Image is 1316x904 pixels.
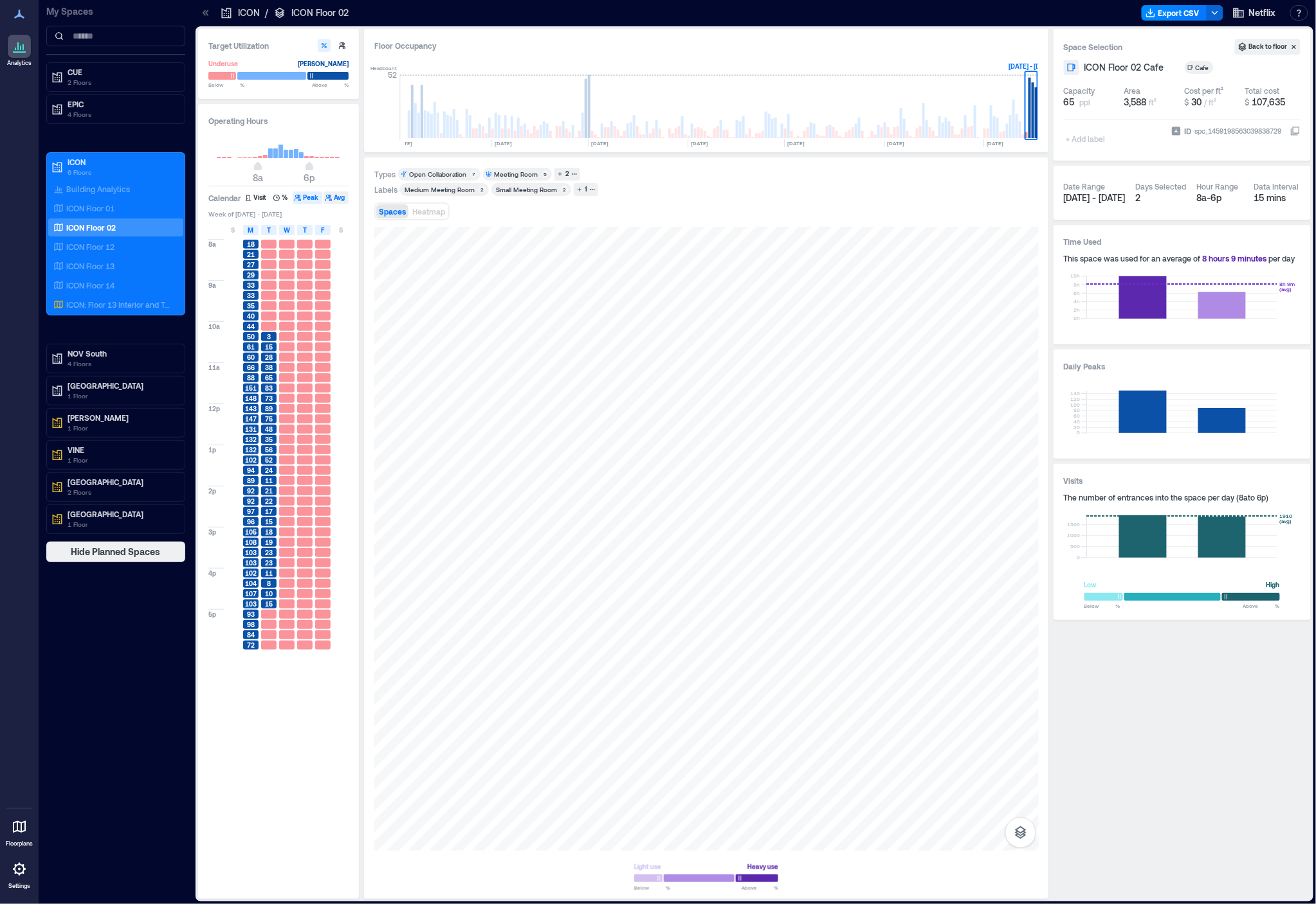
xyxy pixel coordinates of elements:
[247,486,255,495] span: 92
[1266,578,1280,591] div: High
[208,404,220,413] span: 12p
[887,140,904,146] text: [DATE]
[1074,281,1080,288] tspan: 8h
[339,225,343,235] span: S
[1192,96,1202,107] span: 30
[208,114,349,127] h3: Operating Hours
[374,184,398,195] div: Labels
[46,5,185,18] p: My Spaces
[245,569,257,578] span: 102
[265,435,273,444] span: 35
[68,109,176,120] p: 4 Floors
[247,332,255,341] span: 50
[1185,125,1192,137] span: ID
[265,569,273,578] span: 11
[563,168,571,180] div: 2
[265,466,273,475] span: 24
[68,167,176,177] p: 6 Floors
[247,291,255,300] span: 33
[634,884,670,892] span: Below %
[1254,191,1301,204] div: 15 mins
[245,414,257,423] span: 147
[7,59,32,67] p: Analytics
[265,373,273,382] span: 65
[1249,6,1276,19] span: Netflix
[1067,533,1080,539] tspan: 1000
[987,140,1004,146] text: [DATE]
[247,363,255,372] span: 66
[265,6,268,19] p: /
[68,348,176,359] p: NOV South
[265,599,273,608] span: 15
[1252,96,1286,107] span: 107,635
[66,261,114,271] p: ICON Floor 13
[1290,126,1301,136] button: IDspc_1459198563039838729
[267,332,271,341] span: 3
[265,507,273,516] span: 17
[265,538,273,547] span: 19
[1185,61,1229,74] button: Cafe
[245,558,257,567] span: 103
[208,569,216,578] span: 4p
[1185,98,1189,107] span: $
[479,186,486,193] div: 2
[247,497,255,506] span: 92
[374,169,396,179] div: Types
[66,280,114,290] p: ICON Floor 14
[271,191,291,204] button: %
[68,445,176,455] p: VINE
[265,404,273,413] span: 89
[409,170,466,179] div: Open Collaboration
[6,840,33,847] p: Floorplans
[247,517,255,526] span: 96
[245,589,257,598] span: 107
[208,209,349,218] span: Week of [DATE] - [DATE]
[66,242,114,252] p: ICON Floor 12
[265,558,273,567] span: 23
[265,363,273,372] span: 38
[1235,39,1301,55] button: Back to floor
[379,207,406,216] span: Spaces
[1074,412,1080,419] tspan: 60
[265,548,273,557] span: 23
[1070,390,1080,396] tspan: 140
[1064,360,1301,373] h3: Daily Peaks
[1074,290,1080,296] tspan: 6h
[247,322,255,331] span: 44
[247,630,255,639] span: 84
[208,191,241,204] h3: Calendar
[324,191,349,204] button: Avg
[303,225,307,235] span: T
[1243,602,1280,610] span: Above %
[46,542,185,562] button: Hide Planned Spaces
[208,486,216,495] span: 2p
[247,507,255,516] span: 97
[747,860,778,873] div: Heavy use
[68,359,176,369] p: 4 Floors
[68,99,176,109] p: EPIC
[245,456,257,465] span: 102
[787,140,805,146] text: [DATE]
[245,548,257,557] span: 103
[247,373,255,382] span: 88
[245,527,257,536] span: 105
[4,854,35,894] a: Settings
[1074,298,1080,305] tspan: 4h
[1084,578,1097,591] div: Low
[245,538,257,547] span: 108
[1070,396,1080,402] tspan: 120
[1074,306,1080,313] tspan: 2h
[265,342,273,351] span: 15
[1064,96,1119,109] button: 65 ppl
[1064,40,1235,53] h3: Space Selection
[247,641,255,650] span: 72
[68,380,176,391] p: [GEOGRAPHIC_DATA]
[265,425,273,434] span: 48
[284,225,290,235] span: W
[554,168,580,181] button: 2
[293,191,322,204] button: Peak
[1124,85,1141,96] div: Area
[245,404,257,413] span: 143
[8,882,30,890] p: Settings
[591,140,608,146] text: [DATE]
